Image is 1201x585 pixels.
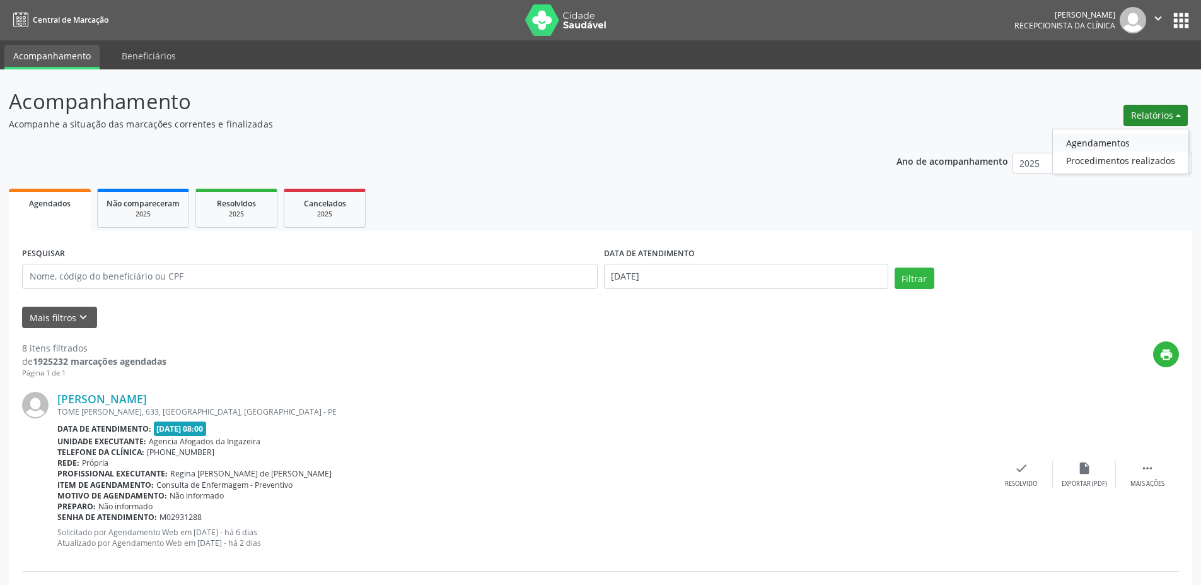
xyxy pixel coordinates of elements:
div: 8 itens filtrados [22,341,166,355]
span: Resolvidos [217,198,256,209]
span: [DATE] 08:00 [154,422,207,436]
div: 2025 [107,210,180,219]
label: PESQUISAR [22,244,65,264]
button: Filtrar [895,268,934,289]
img: img [1120,7,1146,33]
span: Agendados [29,198,71,209]
b: Data de atendimento: [57,423,151,434]
i: check [1014,461,1028,475]
b: Profissional executante: [57,468,168,479]
span: Não informado [170,490,224,501]
div: 2025 [205,210,268,219]
input: Selecione um intervalo [604,264,888,289]
span: Própria [82,458,108,468]
i:  [1140,461,1154,475]
div: Exportar (PDF) [1062,480,1107,488]
div: 2025 [293,210,356,219]
span: Não informado [98,501,153,512]
a: Beneficiários [113,45,185,67]
button: Mais filtroskeyboard_arrow_down [22,307,97,329]
span: Agencia Afogados da Ingazeira [149,436,260,447]
span: M02931288 [160,512,202,523]
b: Telefone da clínica: [57,447,144,458]
span: Regina [PERSON_NAME] de [PERSON_NAME] [170,468,332,479]
div: TOME [PERSON_NAME], 633, [GEOGRAPHIC_DATA], [GEOGRAPHIC_DATA] - PE [57,406,990,417]
span: Consulta de Enfermagem - Preventivo [156,480,293,490]
b: Motivo de agendamento: [57,490,167,501]
i:  [1151,11,1165,25]
span: Recepcionista da clínica [1014,20,1115,31]
label: DATA DE ATENDIMENTO [604,244,695,264]
div: Página 1 de 1 [22,368,166,379]
span: Central de Marcação [33,15,108,25]
button:  [1146,7,1170,33]
ul: Relatórios [1052,129,1189,174]
a: Procedimentos realizados [1053,151,1188,169]
button: apps [1170,9,1192,32]
p: Ano de acompanhamento [896,153,1008,168]
p: Acompanhe a situação das marcações correntes e finalizadas [9,117,837,131]
a: Acompanhamento [4,45,100,69]
div: Resolvido [1005,480,1037,488]
img: img [22,392,49,418]
button: print [1153,341,1179,367]
i: keyboard_arrow_down [76,310,90,324]
span: Não compareceram [107,198,180,209]
span: Cancelados [304,198,346,209]
i: insert_drive_file [1077,461,1091,475]
a: Agendamentos [1053,134,1188,151]
button: Relatórios [1123,105,1188,126]
b: Item de agendamento: [57,480,154,490]
b: Rede: [57,458,79,468]
span: [PHONE_NUMBER] [147,447,214,458]
b: Preparo: [57,501,96,512]
p: Acompanhamento [9,86,837,117]
b: Unidade executante: [57,436,146,447]
b: Senha de atendimento: [57,512,157,523]
div: [PERSON_NAME] [1014,9,1115,20]
i: print [1159,348,1173,362]
strong: 1925232 marcações agendadas [33,355,166,367]
p: Solicitado por Agendamento Web em [DATE] - há 6 dias Atualizado por Agendamento Web em [DATE] - h... [57,527,990,548]
input: Nome, código do beneficiário ou CPF [22,264,598,289]
a: Central de Marcação [9,9,108,30]
div: Mais ações [1130,480,1164,488]
a: [PERSON_NAME] [57,392,147,406]
div: de [22,355,166,368]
